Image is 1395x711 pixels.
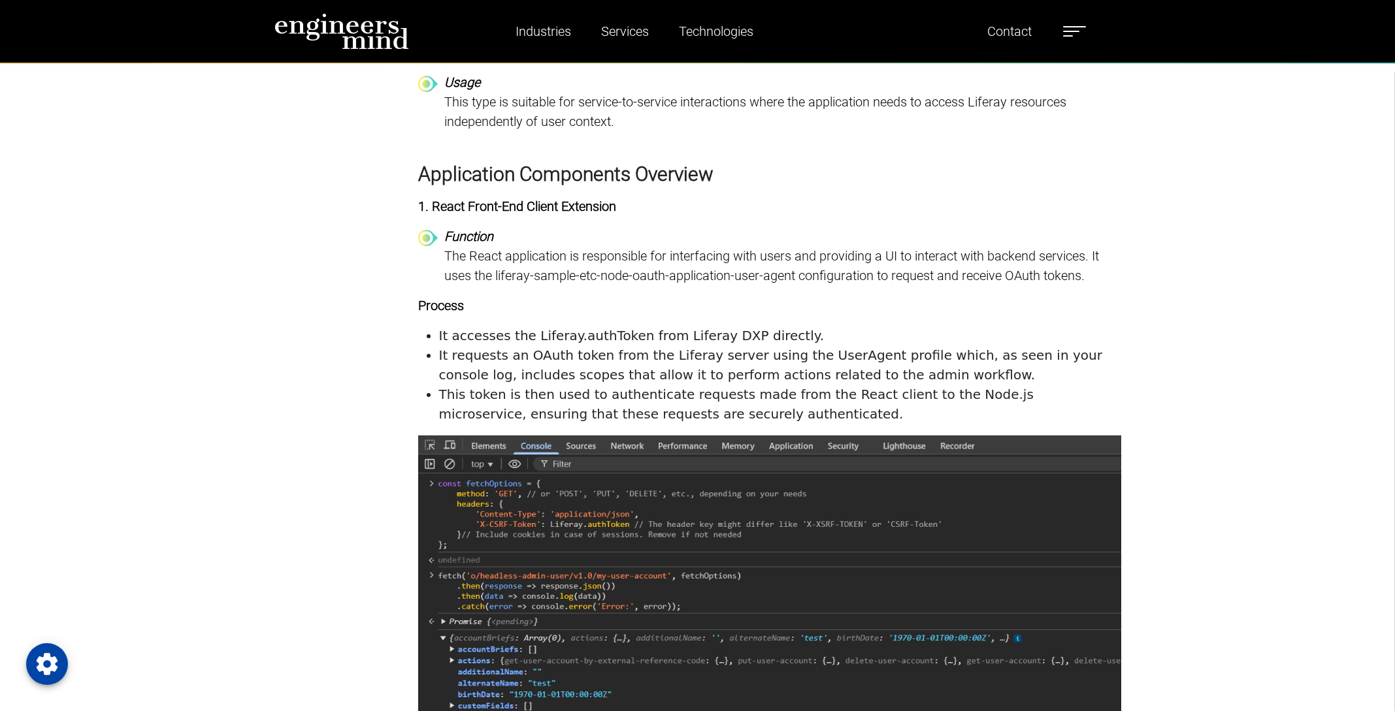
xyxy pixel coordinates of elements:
[510,16,576,46] a: Industries
[444,74,480,90] strong: Usage
[444,229,493,244] strong: Function
[982,16,1037,46] a: Contact
[274,13,409,50] img: logo
[444,92,1121,131] p: This type is suitable for service-to-service interactions where the application needs to access L...
[418,76,438,92] img: bullet-point
[674,16,759,46] a: Technologies
[418,163,1121,186] h3: Application Components Overview
[439,385,1121,424] li: This token is then used to authenticate requests made from the React client to the Node.js micros...
[444,246,1121,285] p: The React application is responsible for interfacing with users and providing a UI to interact wi...
[439,345,1121,385] li: It requests an OAuth token from the Liferay server using the UserAgent profile which, as seen in ...
[596,16,654,46] a: Services
[418,198,616,214] strong: 1. React Front-End Client Extension
[418,230,438,246] img: bullet-point
[418,298,464,313] strong: Process
[439,326,1121,345] li: It accesses the Liferay.authToken from Liferay DXP directly.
